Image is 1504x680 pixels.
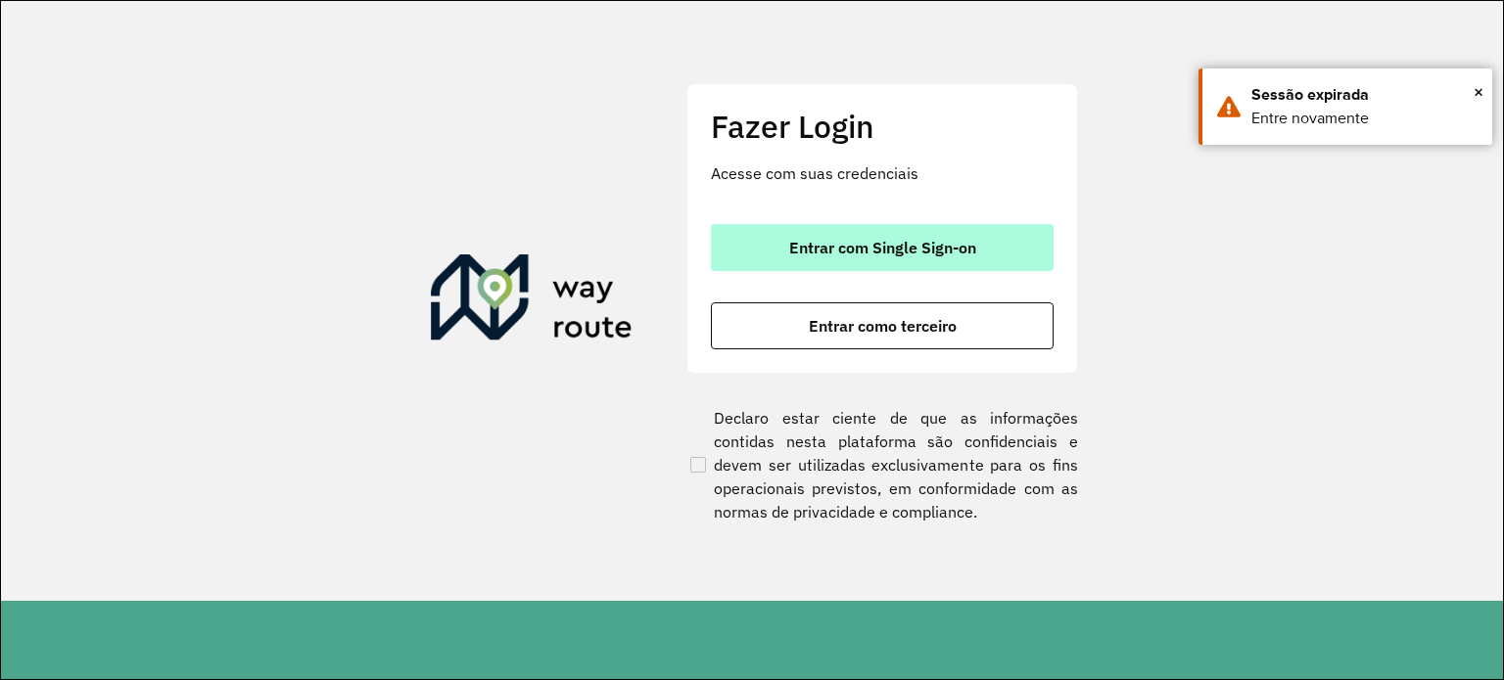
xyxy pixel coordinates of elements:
button: Close [1474,77,1483,107]
button: button [711,224,1054,271]
p: Acesse com suas credenciais [711,161,1054,185]
img: Roteirizador AmbevTech [431,254,633,348]
button: button [711,302,1054,349]
div: Sessão expirada [1251,83,1478,107]
span: Entrar com Single Sign-on [789,240,976,255]
div: Entre novamente [1251,107,1478,130]
label: Declaro estar ciente de que as informações contidas nesta plataforma são confidenciais e devem se... [686,406,1078,523]
h2: Fazer Login [711,108,1054,145]
span: × [1474,77,1483,107]
span: Entrar como terceiro [809,318,957,334]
